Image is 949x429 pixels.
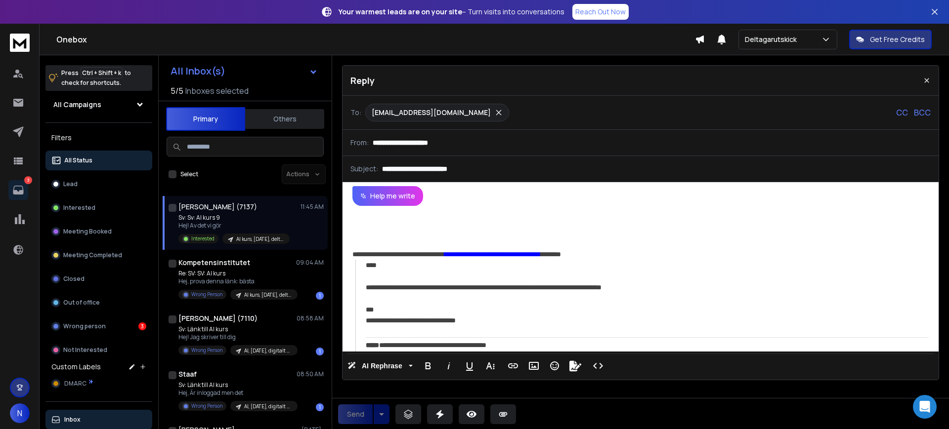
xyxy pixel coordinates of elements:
[45,198,152,218] button: Interested
[345,356,415,376] button: AI Rephrase
[575,7,626,17] p: Reach Out Now
[914,107,931,118] p: BCC
[297,370,324,378] p: 08:50 AM
[439,356,458,376] button: Italic (Ctrl+I)
[191,347,222,354] p: Wrong Person
[178,258,250,268] h1: Kompetensinstitutet
[45,131,152,145] h3: Filters
[64,380,86,388] span: DMARC
[63,322,106,330] p: Wrong person
[163,61,326,81] button: All Inbox(s)
[63,346,107,354] p: Not Interested
[10,403,30,423] button: N
[350,74,375,87] p: Reply
[51,362,101,372] h3: Custom Labels
[297,314,324,322] p: 08:58 AM
[896,107,908,118] p: CC
[45,316,152,336] button: Wrong person3
[63,251,122,259] p: Meeting Completed
[372,108,491,117] p: [EMAIL_ADDRESS][DOMAIN_NAME]
[178,270,297,277] p: Re: SV: SV: AI kurs
[572,4,629,20] a: Reach Out Now
[236,235,284,243] p: AI kurs, [DATE], deltagare på plats, 250908
[45,95,152,115] button: All Campaigns
[589,356,607,376] button: Code View
[63,299,100,307] p: Out of office
[64,416,81,424] p: Inbox
[63,228,112,235] p: Meeting Booked
[419,356,437,376] button: Bold (Ctrl+B)
[63,204,95,212] p: Interested
[178,202,257,212] h1: [PERSON_NAME] (7137)
[10,34,30,52] img: logo
[45,293,152,312] button: Out of office
[301,203,324,211] p: 11:45 AM
[504,356,522,376] button: Insert Link (Ctrl+K)
[339,7,462,16] strong: Your warmest leads are on your site
[460,356,479,376] button: Underline (Ctrl+U)
[64,156,92,164] p: All Status
[245,108,324,130] button: Others
[185,85,249,97] h3: Inboxes selected
[178,214,290,222] p: Sv: Sv: AI kurs 9
[191,402,222,410] p: Wrong Person
[350,108,361,117] p: To:
[63,180,78,188] p: Lead
[178,222,290,230] p: Hej! Av det vi gör
[178,389,297,397] p: Hej, Är inloggad men det
[481,356,500,376] button: More Text
[45,151,152,170] button: All Status
[244,403,292,410] p: AI, [DATE], digitalt med länk
[870,35,925,44] p: Get Free Credits
[339,7,564,17] p: – Turn visits into conversations
[45,245,152,265] button: Meeting Completed
[171,66,225,76] h1: All Inbox(s)
[53,100,101,110] h1: All Campaigns
[352,186,423,206] button: Help me write
[360,362,404,370] span: AI Rephrase
[745,35,801,44] p: Deltagarutskick
[849,30,932,49] button: Get Free Credits
[45,222,152,241] button: Meeting Booked
[316,403,324,411] div: 1
[545,356,564,376] button: Emoticons
[45,269,152,289] button: Closed
[180,170,198,178] label: Select
[24,176,32,184] p: 3
[244,291,292,299] p: AI kurs, [DATE], deltagare på plats, 250908
[316,348,324,355] div: 1
[81,67,123,78] span: Ctrl + Shift + k
[316,292,324,300] div: 1
[913,395,937,419] div: Open Intercom Messenger
[350,164,378,174] p: Subject:
[178,333,297,341] p: Hej! Jag skriver till dig
[178,369,197,379] h1: Staaf
[524,356,543,376] button: Insert Image (Ctrl+P)
[8,180,28,200] a: 3
[191,235,215,242] p: Interested
[45,374,152,393] button: DMARC
[350,138,369,148] p: From:
[171,85,183,97] span: 5 / 5
[56,34,695,45] h1: Onebox
[244,347,292,354] p: AI, [DATE], digitalt med länk
[63,275,85,283] p: Closed
[178,277,297,285] p: Hej, prova denna länk: bästa
[191,291,222,298] p: Wrong Person
[138,322,146,330] div: 3
[178,381,297,389] p: Sv: Länk till AI kurs
[296,259,324,267] p: 09:04 AM
[178,325,297,333] p: Sv: Länk till AI kurs
[45,174,152,194] button: Lead
[566,356,585,376] button: Signature
[178,313,258,323] h1: [PERSON_NAME] (7110)
[166,107,245,131] button: Primary
[61,68,131,88] p: Press to check for shortcuts.
[45,340,152,360] button: Not Interested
